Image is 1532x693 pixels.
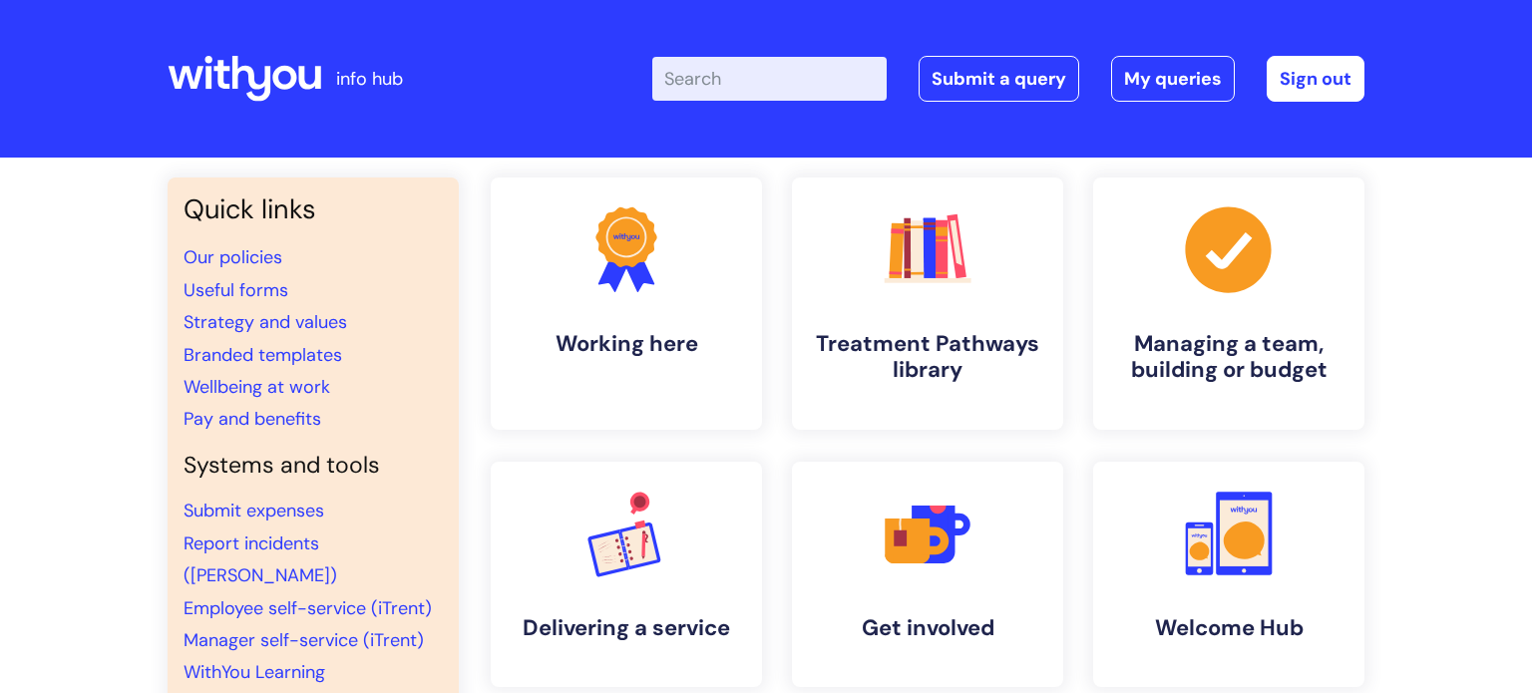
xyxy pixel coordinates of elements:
h3: Quick links [184,193,443,225]
h4: Systems and tools [184,452,443,480]
a: WithYou Learning [184,660,325,684]
a: Employee self-service (iTrent) [184,596,432,620]
a: Treatment Pathways library [792,177,1063,430]
a: Submit expenses [184,499,324,522]
h4: Managing a team, building or budget [1109,331,1348,384]
a: Strategy and values [184,310,347,334]
a: Submit a query [919,56,1079,102]
input: Search [652,57,887,101]
a: Manager self-service (iTrent) [184,628,424,652]
a: Our policies [184,245,282,269]
a: Get involved [792,462,1063,687]
a: Welcome Hub [1093,462,1364,687]
a: Useful forms [184,278,288,302]
div: | - [652,56,1364,102]
a: Wellbeing at work [184,375,330,399]
h4: Get involved [808,615,1047,641]
a: Delivering a service [491,462,762,687]
a: My queries [1111,56,1235,102]
a: Branded templates [184,343,342,367]
h4: Welcome Hub [1109,615,1348,641]
a: Report incidents ([PERSON_NAME]) [184,531,337,587]
h4: Working here [507,331,746,357]
a: Managing a team, building or budget [1093,177,1364,430]
h4: Delivering a service [507,615,746,641]
a: Pay and benefits [184,407,321,431]
p: info hub [336,63,403,95]
h4: Treatment Pathways library [808,331,1047,384]
a: Sign out [1267,56,1364,102]
a: Working here [491,177,762,430]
